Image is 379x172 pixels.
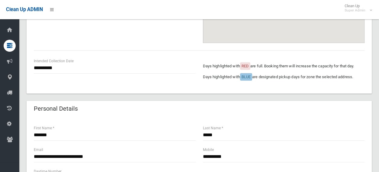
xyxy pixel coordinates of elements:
[342,4,371,13] span: Clean Up
[6,7,43,12] span: Clean Up ADMIN
[345,8,365,13] small: Super Admin
[242,64,249,68] span: RED
[27,103,85,115] header: Personal Details
[203,73,365,81] p: Days highlighted with are designated pickup days for zone the selected address.
[203,63,365,70] p: Days highlighted with are full. Booking them will increase the capacity for that day.
[242,75,251,79] span: BLUE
